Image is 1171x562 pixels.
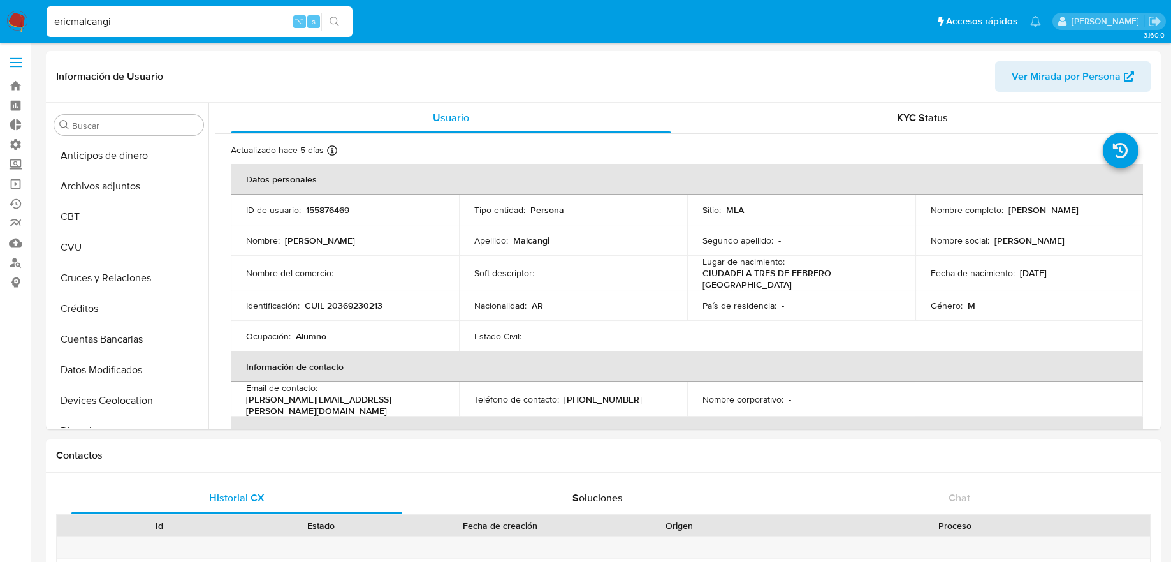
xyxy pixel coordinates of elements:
p: [PERSON_NAME] [1008,204,1079,216]
button: Devices Geolocation [49,385,208,416]
th: Información de contacto [231,351,1143,382]
p: M [968,300,975,311]
span: KYC Status [897,110,948,125]
p: Tipo entidad : [474,204,525,216]
div: Estado [249,519,393,532]
p: Nombre del comercio : [246,267,333,279]
h1: Información de Usuario [56,70,163,83]
div: Id [88,519,231,532]
p: Teléfono de contacto : [474,394,559,405]
a: Notificaciones [1030,16,1041,27]
p: CIUDADELA TRES DE FEBRERO [GEOGRAPHIC_DATA] [702,267,895,290]
p: Email de contacto : [246,382,317,394]
p: Malcangi [513,235,549,246]
button: CBT [49,202,208,232]
p: - [338,267,341,279]
a: Salir [1148,15,1161,28]
span: s [312,15,316,27]
input: Buscar [72,120,198,131]
th: Datos personales [231,164,1143,195]
div: Fecha de creación [411,519,590,532]
p: Nombre social : [931,235,989,246]
p: - [782,300,784,311]
p: [PERSON_NAME] [285,235,355,246]
span: Historial CX [209,491,265,505]
p: - [539,267,542,279]
span: Accesos rápidos [946,15,1017,28]
button: Cruces y Relaciones [49,263,208,293]
div: Proceso [769,519,1141,532]
p: [PHONE_NUMBER] [564,394,642,405]
span: Chat [949,491,970,505]
span: Soluciones [572,491,623,505]
button: Buscar [59,120,69,130]
p: AR [532,300,543,311]
p: Ocupación : [246,330,291,342]
p: Persona [530,204,564,216]
p: Estado Civil : [474,330,521,342]
button: Datos Modificados [49,355,208,385]
p: Nombre : [246,235,280,246]
span: Ver Mirada por Persona [1012,61,1121,92]
button: search-icon [321,13,347,31]
p: Segundo apellido : [702,235,773,246]
p: Lugar de nacimiento : [702,256,785,267]
p: Sitio : [702,204,721,216]
button: Cuentas Bancarias [49,324,208,355]
th: Verificación y cumplimiento [231,417,1143,447]
p: [PERSON_NAME] [994,235,1065,246]
p: [DATE] [1020,267,1047,279]
p: Nombre corporativo : [702,394,783,405]
span: ⌥ [295,15,304,27]
input: Buscar usuario o caso... [47,13,353,30]
p: CUIL 20369230213 [305,300,382,311]
p: Apellido : [474,235,508,246]
p: - [527,330,529,342]
p: Identificación : [246,300,300,311]
button: CVU [49,232,208,263]
button: Créditos [49,293,208,324]
button: Anticipos de dinero [49,140,208,171]
button: Ver Mirada por Persona [995,61,1151,92]
p: 155876469 [306,204,349,216]
p: Nacionalidad : [474,300,527,311]
p: País de residencia : [702,300,776,311]
h1: Contactos [56,449,1151,462]
p: Género : [931,300,963,311]
p: eric.malcangi@mercadolibre.com [1072,15,1144,27]
p: - [789,394,791,405]
p: Alumno [296,330,326,342]
span: Usuario [433,110,469,125]
p: Fecha de nacimiento : [931,267,1015,279]
button: Direcciones [49,416,208,447]
button: Archivos adjuntos [49,171,208,202]
p: Soft descriptor : [474,267,534,279]
p: - [778,235,781,246]
p: Nombre completo : [931,204,1003,216]
p: MLA [726,204,744,216]
div: Origen [607,519,751,532]
p: Actualizado hace 5 días [231,144,324,156]
p: ID de usuario : [246,204,301,216]
p: [PERSON_NAME][EMAIL_ADDRESS][PERSON_NAME][DOMAIN_NAME] [246,394,439,417]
